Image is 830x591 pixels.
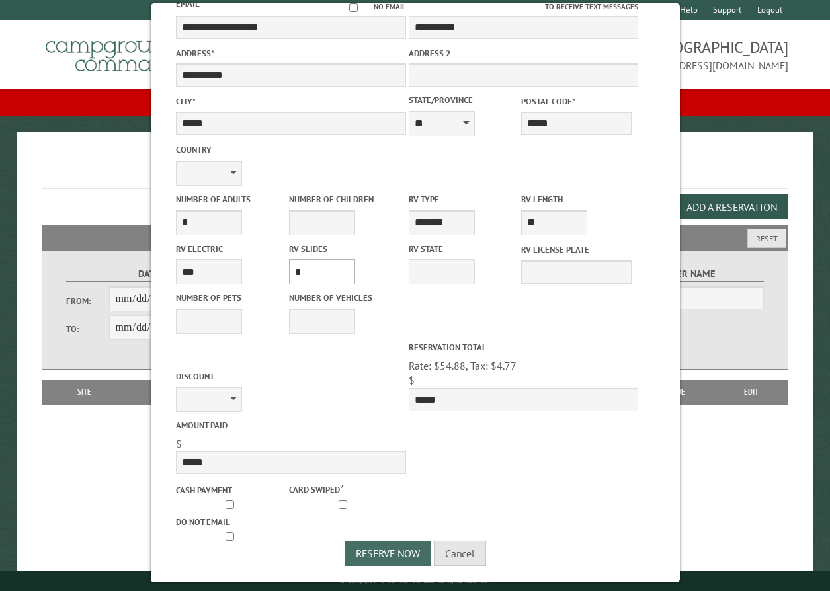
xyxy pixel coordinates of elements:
label: To: [66,323,109,335]
small: © Campground Commander LLC. All rights reserved. [340,576,489,585]
label: Number of Vehicles [288,292,399,304]
label: RV Length [521,193,632,206]
a: ? [339,482,343,491]
button: Reserve Now [345,541,431,566]
button: Cancel [434,541,486,566]
label: State/Province [408,94,519,106]
label: Number of Adults [175,193,286,206]
label: RV Type [408,193,519,206]
label: Address 2 [408,47,638,59]
label: Card swiped [288,481,399,496]
label: Discount [175,370,405,383]
img: Campground Commander [42,26,207,77]
th: Site [48,380,121,404]
label: Postal Code [521,95,632,108]
label: From: [66,295,109,307]
label: Amount paid [175,419,405,432]
label: RV State [408,243,519,255]
label: Number of Children [288,193,399,206]
label: Number of Pets [175,292,286,304]
button: Reset [747,229,786,248]
label: Do not email [175,516,286,528]
label: RV Slides [288,243,399,255]
span: $ [408,374,414,387]
span: Rate: $54.88, Tax: $4.77 [408,359,516,372]
label: Country [175,143,405,156]
button: Add a Reservation [675,194,788,219]
th: Edit [714,380,788,404]
label: RV License Plate [521,243,632,256]
h2: Filters [42,225,789,250]
label: RV Electric [175,243,286,255]
label: City [175,95,405,108]
th: Dates [120,380,216,404]
input: No email [333,3,373,12]
label: Dates [66,266,237,282]
label: Address [175,47,405,59]
h1: Reservations [42,153,789,189]
label: No email [333,1,405,13]
span: $ [175,437,181,450]
label: Reservation Total [408,341,638,354]
label: Cash payment [175,484,286,496]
